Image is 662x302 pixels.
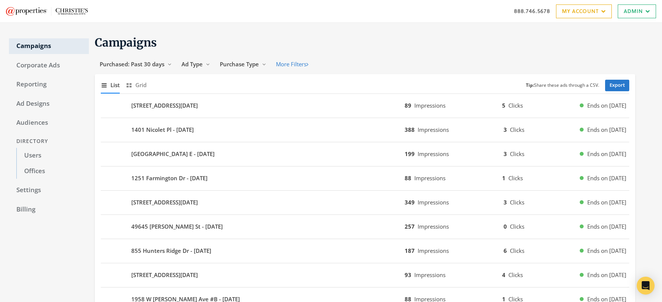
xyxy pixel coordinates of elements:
[510,223,524,230] span: Clicks
[101,145,629,163] button: [GEOGRAPHIC_DATA] E - [DATE]199Impressions3ClicksEnds on [DATE]
[101,169,629,187] button: 1251 Farmington Dr - [DATE]88Impressions1ClicksEnds on [DATE]
[418,150,449,158] span: Impressions
[135,81,147,89] span: Grid
[131,198,198,207] b: [STREET_ADDRESS][DATE]
[587,198,626,207] span: Ends on [DATE]
[508,174,523,182] span: Clicks
[131,125,194,134] b: 1401 Nicolet Pl - [DATE]
[504,150,507,158] b: 3
[9,134,89,148] div: Directory
[510,126,524,133] span: Clicks
[101,121,629,139] button: 1401 Nicolet Pl - [DATE]388Impressions3ClicksEnds on [DATE]
[504,198,507,206] b: 3
[181,60,203,68] span: Ad Type
[101,194,629,212] button: [STREET_ADDRESS][DATE]349Impressions3ClicksEnds on [DATE]
[414,174,446,182] span: Impressions
[637,277,655,295] div: Open Intercom Messenger
[101,242,629,260] button: 855 Hunters Ridge Dr - [DATE]187Impressions6ClicksEnds on [DATE]
[502,271,505,279] b: 4
[405,174,411,182] b: 88
[110,81,120,89] span: List
[587,271,626,279] span: Ends on [DATE]
[510,150,524,158] span: Clicks
[504,247,507,254] b: 6
[510,247,524,254] span: Clicks
[131,174,208,182] b: 1251 Farmington Dr - [DATE]
[414,102,446,109] span: Impressions
[101,97,629,115] button: [STREET_ADDRESS][DATE]89Impressions5ClicksEnds on [DATE]
[405,247,415,254] b: 187
[405,223,415,230] b: 257
[556,4,612,18] a: My Account
[271,57,313,71] button: More Filters
[605,80,629,91] a: Export
[177,57,215,71] button: Ad Type
[9,202,89,217] a: Billing
[9,38,89,54] a: Campaigns
[508,102,523,109] span: Clicks
[101,266,629,284] button: [STREET_ADDRESS][DATE]93Impressions4ClicksEnds on [DATE]
[9,58,89,73] a: Corporate Ads
[405,126,415,133] b: 388
[131,247,211,255] b: 855 Hunters Ridge Dr - [DATE]
[405,102,411,109] b: 89
[618,4,656,18] a: Admin
[95,57,177,71] button: Purchased: Past 30 days
[131,222,223,231] b: 49645 [PERSON_NAME] St - [DATE]
[9,115,89,131] a: Audiences
[418,198,449,206] span: Impressions
[587,125,626,134] span: Ends on [DATE]
[6,7,88,16] img: Adwerx
[101,218,629,236] button: 49645 [PERSON_NAME] St - [DATE]257Impressions0ClicksEnds on [DATE]
[526,82,599,89] small: Share these ads through a CSV.
[9,182,89,198] a: Settings
[587,174,626,182] span: Ends on [DATE]
[504,223,507,230] b: 0
[9,77,89,92] a: Reporting
[220,60,259,68] span: Purchase Type
[131,271,198,279] b: [STREET_ADDRESS][DATE]
[405,271,411,279] b: 93
[16,148,89,163] a: Users
[405,150,415,158] b: 199
[414,271,446,279] span: Impressions
[502,174,505,182] b: 1
[215,57,271,71] button: Purchase Type
[131,101,198,110] b: [STREET_ADDRESS][DATE]
[418,247,449,254] span: Impressions
[514,7,550,15] a: 888.746.5678
[587,101,626,110] span: Ends on [DATE]
[100,60,164,68] span: Purchased: Past 30 days
[9,96,89,112] a: Ad Designs
[16,163,89,179] a: Offices
[418,126,449,133] span: Impressions
[587,222,626,231] span: Ends on [DATE]
[587,247,626,255] span: Ends on [DATE]
[502,102,505,109] b: 5
[418,223,449,230] span: Impressions
[126,77,147,93] button: Grid
[504,126,507,133] b: 3
[405,198,415,206] b: 349
[101,77,120,93] button: List
[508,271,523,279] span: Clicks
[526,82,534,88] b: Tip:
[95,35,157,50] span: Campaigns
[131,150,215,158] b: [GEOGRAPHIC_DATA] E - [DATE]
[587,150,626,158] span: Ends on [DATE]
[510,198,524,206] span: Clicks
